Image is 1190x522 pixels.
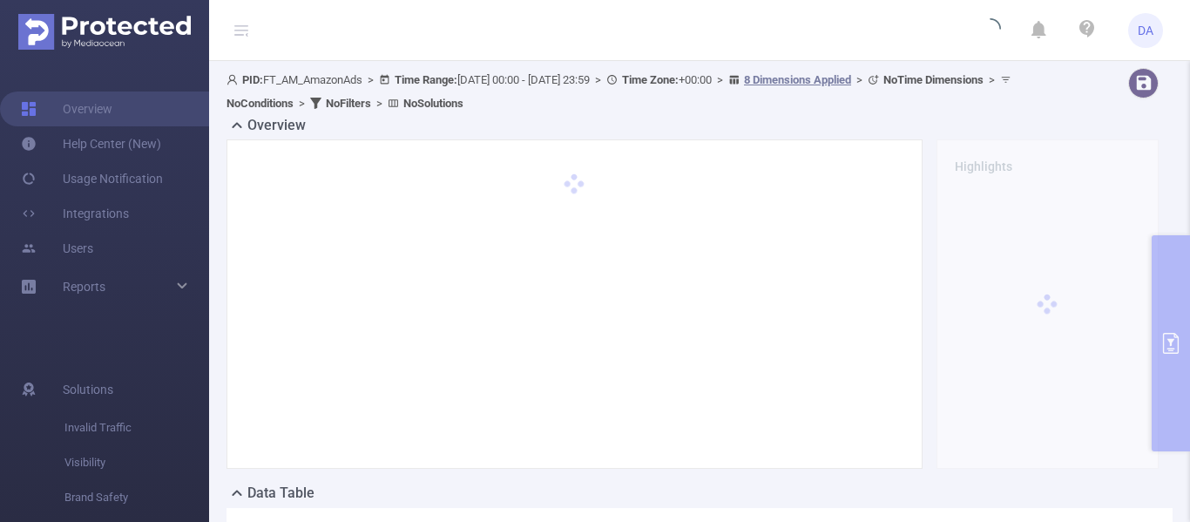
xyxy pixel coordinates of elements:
b: No Time Dimensions [883,73,984,86]
span: > [371,97,388,110]
b: No Filters [326,97,371,110]
a: Overview [21,92,112,126]
span: Invalid Traffic [64,410,209,445]
u: 8 Dimensions Applied [744,73,851,86]
a: Usage Notification [21,161,163,196]
b: Time Range: [395,73,457,86]
span: Solutions [63,372,113,407]
i: icon: loading [980,18,1001,43]
span: > [712,73,728,86]
b: Time Zone: [622,73,679,86]
span: > [590,73,606,86]
a: Integrations [21,196,129,231]
span: Brand Safety [64,480,209,515]
a: Help Center (New) [21,126,161,161]
span: Visibility [64,445,209,480]
span: > [362,73,379,86]
span: Reports [63,280,105,294]
b: No Solutions [403,97,463,110]
b: PID: [242,73,263,86]
span: > [294,97,310,110]
span: DA [1138,13,1153,48]
h2: Data Table [247,483,314,504]
b: No Conditions [227,97,294,110]
a: Users [21,231,93,266]
i: icon: user [227,74,242,85]
span: > [851,73,868,86]
h2: Overview [247,115,306,136]
span: FT_AM_AmazonAds [DATE] 00:00 - [DATE] 23:59 +00:00 [227,73,1016,110]
a: Reports [63,269,105,304]
span: > [984,73,1000,86]
img: Protected Media [18,14,191,50]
